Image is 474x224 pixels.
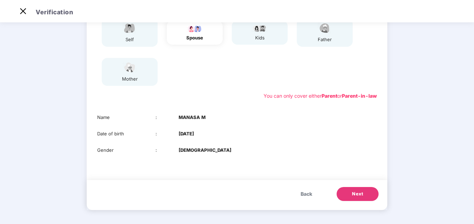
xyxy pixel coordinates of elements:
[251,34,268,42] div: kids
[316,22,333,34] img: svg+xml;base64,PHN2ZyBpZD0iRmF0aGVyX2ljb24iIHhtbG5zPSJodHRwOi8vd3d3LnczLm9yZy8yMDAwL3N2ZyIgeG1sbn...
[251,24,268,32] img: svg+xml;base64,PHN2ZyB4bWxucz0iaHR0cDovL3d3dy53My5vcmcvMjAwMC9zdmciIHdpZHRoPSI3OS4wMzciIGhlaWdodD...
[156,114,179,121] div: :
[121,61,138,74] img: svg+xml;base64,PHN2ZyB4bWxucz0iaHR0cDovL3d3dy53My5vcmcvMjAwMC9zdmciIHdpZHRoPSI1NCIgaGVpZ2h0PSIzOC...
[121,36,138,43] div: self
[342,93,377,99] b: Parent-in-law
[301,190,312,198] span: Back
[337,187,379,201] button: Next
[97,147,156,154] div: Gender
[316,36,333,43] div: father
[186,24,203,32] img: svg+xml;base64,PHN2ZyB4bWxucz0iaHR0cDovL3d3dy53My5vcmcvMjAwMC9zdmciIHdpZHRoPSI5Ny44OTciIGhlaWdodD...
[352,191,363,197] span: Next
[156,147,179,154] div: :
[179,114,206,121] b: MANASA M
[156,130,179,137] div: :
[294,187,319,201] button: Back
[264,92,377,100] div: You can only cover either or
[186,34,203,42] div: spouse
[179,130,194,137] b: [DATE]
[97,130,156,137] div: Date of birth
[121,22,138,34] img: svg+xml;base64,PHN2ZyBpZD0iRW1wbG95ZWVfbWFsZSIgeG1sbnM9Imh0dHA6Ly93d3cudzMub3JnLzIwMDAvc3ZnIiB3aW...
[179,147,231,154] b: [DEMOGRAPHIC_DATA]
[121,75,138,83] div: mother
[97,114,156,121] div: Name
[322,93,337,99] b: Parent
